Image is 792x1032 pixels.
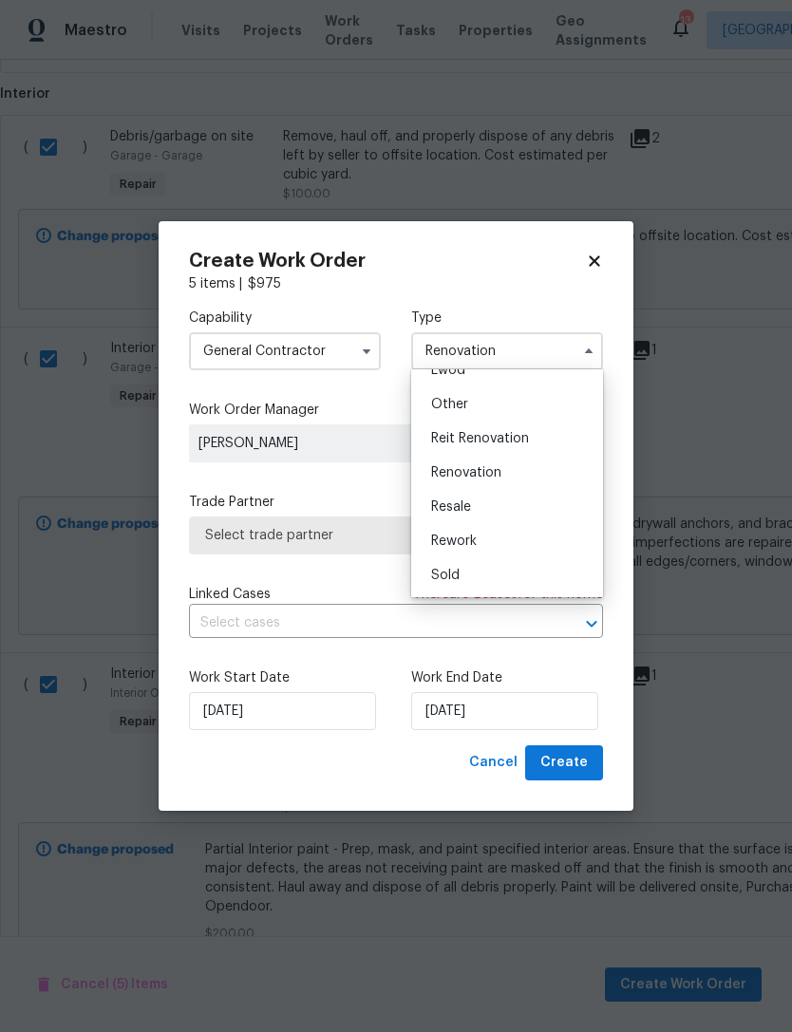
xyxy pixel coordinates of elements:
[431,432,529,445] span: Reit Renovation
[355,340,378,363] button: Show options
[578,610,605,637] button: Open
[189,668,381,687] label: Work Start Date
[189,332,381,370] input: Select...
[189,692,376,730] input: M/D/YYYY
[205,526,587,545] span: Select trade partner
[577,340,600,363] button: Hide options
[431,500,471,514] span: Resale
[469,751,518,775] span: Cancel
[411,668,603,687] label: Work End Date
[431,364,465,377] span: Lwod
[431,535,477,548] span: Rework
[189,309,381,328] label: Capability
[431,398,468,411] span: Other
[411,332,603,370] input: Select...
[189,585,271,604] span: Linked Cases
[411,692,598,730] input: M/D/YYYY
[189,609,550,638] input: Select cases
[198,434,472,453] span: [PERSON_NAME]
[525,745,603,780] button: Create
[189,493,603,512] label: Trade Partner
[248,277,281,291] span: $ 975
[189,401,603,420] label: Work Order Manager
[411,309,603,328] label: Type
[431,569,460,582] span: Sold
[431,466,501,479] span: Renovation
[189,252,586,271] h2: Create Work Order
[189,274,603,293] div: 5 items |
[540,751,588,775] span: Create
[462,745,525,780] button: Cancel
